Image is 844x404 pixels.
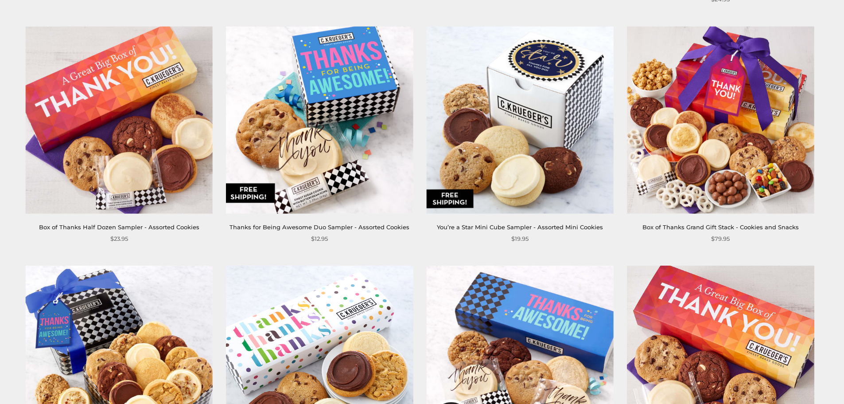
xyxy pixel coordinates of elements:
[26,27,213,214] img: Box of Thanks Half Dozen Sampler - Assorted Cookies
[226,27,413,214] img: Thanks for Being Awesome Duo Sampler - Assorted Cookies
[437,224,603,231] a: You’re a Star Mini Cube Sampler - Assorted Mini Cookies
[711,234,730,243] span: $79.95
[229,224,409,231] a: Thanks for Being Awesome Duo Sampler - Assorted Cookies
[511,234,529,243] span: $19.95
[39,224,199,231] a: Box of Thanks Half Dozen Sampler - Assorted Cookies
[110,234,128,243] span: $23.95
[627,27,814,214] img: Box of Thanks Grand Gift Stack - Cookies and Snacks
[642,224,799,231] a: Box of Thanks Grand Gift Stack - Cookies and Snacks
[311,234,328,243] span: $12.95
[427,27,614,214] img: You’re a Star Mini Cube Sampler - Assorted Mini Cookies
